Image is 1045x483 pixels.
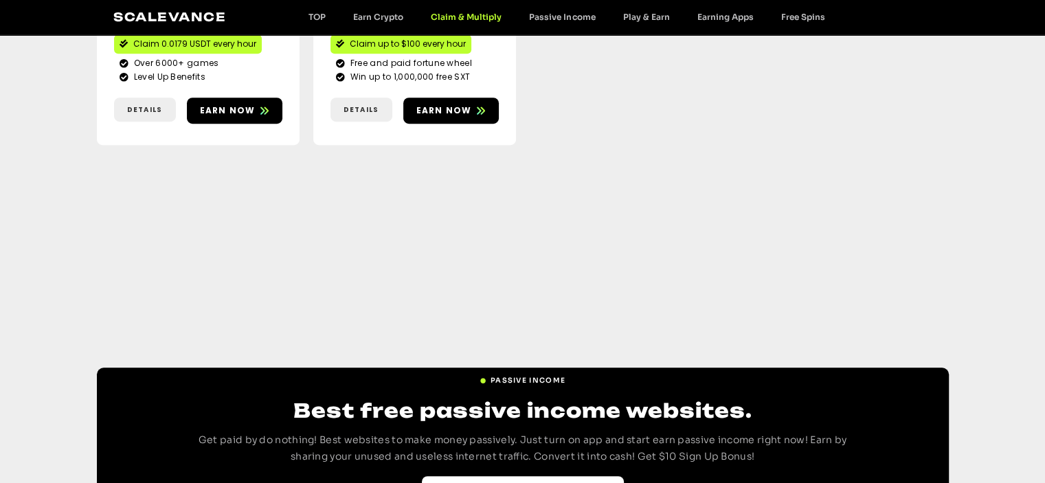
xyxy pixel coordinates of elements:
[113,10,226,24] a: Scalevance
[347,57,472,69] span: Free and paid fortune wheel
[480,370,565,385] a: Passive Income
[330,34,471,54] a: Claim up to $100 every hour
[767,12,838,22] a: Free Spins
[131,57,219,69] span: Over 6000+ games
[403,98,499,124] a: Earn now
[114,98,176,122] a: Details
[491,375,565,385] span: Passive Income
[114,34,262,54] a: Claim 0.0179 USDT every hour
[330,98,392,122] a: Details
[347,71,470,83] span: Win up to 1,000,000 free SXT
[609,12,683,22] a: Play & Earn
[344,104,379,115] span: Details
[295,12,838,22] nav: Menu
[295,12,339,22] a: TOP
[350,38,466,50] span: Claim up to $100 every hour
[416,104,472,117] span: Earn now
[187,98,282,124] a: Earn now
[131,71,205,83] span: Level Up Benefits
[193,432,853,465] p: Get paid by do nothing! Best websites to make money passively. Just turn on app and start earn pa...
[683,12,767,22] a: Earning Apps
[339,12,417,22] a: Earn Crypto
[200,104,256,117] span: Earn now
[417,12,515,22] a: Claim & Multiply
[127,104,162,115] span: Details
[193,397,853,424] h2: Best free passive income websites.
[515,12,609,22] a: Passive Income
[133,38,256,50] span: Claim 0.0179 USDT every hour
